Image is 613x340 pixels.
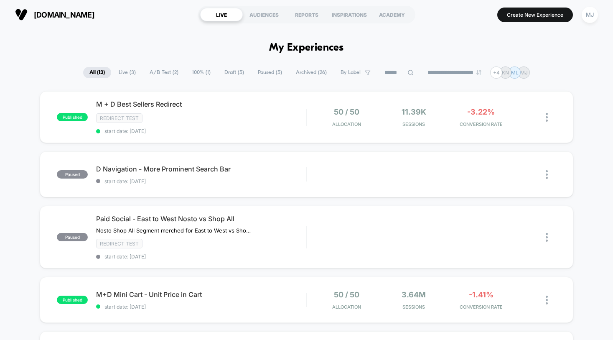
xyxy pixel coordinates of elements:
span: start date: [DATE] [96,178,306,184]
span: [DOMAIN_NAME] [34,10,94,19]
button: Create New Experience [497,8,573,22]
span: Redirect Test [96,239,142,248]
span: 100% ( 1 ) [186,67,217,78]
img: close [546,296,548,304]
img: end [476,70,481,75]
span: Allocation [332,121,361,127]
div: MJ [582,7,598,23]
img: close [546,170,548,179]
span: published [57,113,88,121]
button: [DOMAIN_NAME] [13,8,97,21]
span: published [57,296,88,304]
img: close [546,113,548,122]
button: MJ [579,6,600,23]
span: Draft ( 5 ) [218,67,250,78]
span: By Label [341,69,361,76]
div: INSPIRATIONS [328,8,371,21]
span: -1.41% [469,290,493,299]
div: REPORTS [285,8,328,21]
div: ACADEMY [371,8,413,21]
img: Visually logo [15,8,28,21]
div: + 4 [490,66,502,79]
span: 11.39k [402,107,426,116]
p: MJ [520,69,528,76]
span: Allocation [332,304,361,310]
span: 50 / 50 [334,290,359,299]
div: AUDIENCES [243,8,285,21]
span: M+D Mini Cart - Unit Price in Cart [96,290,306,299]
div: LIVE [200,8,243,21]
span: Paid Social - East to West Nosto vs Shop All [96,215,306,223]
span: 50 / 50 [334,107,359,116]
span: CONVERSION RATE [450,121,513,127]
span: A/B Test ( 2 ) [143,67,185,78]
span: Paused ( 5 ) [252,67,288,78]
span: Sessions [382,304,445,310]
span: Redirect Test [96,113,142,123]
span: start date: [DATE] [96,304,306,310]
h1: My Experiences [269,42,344,54]
span: 3.64M [402,290,426,299]
span: start date: [DATE] [96,128,306,134]
span: Nosto Shop All Segment merched for East to West vs Shop All Standard [96,227,251,234]
span: D Navigation - More Prominent Search Bar [96,165,306,173]
span: Archived ( 26 ) [290,67,333,78]
span: start date: [DATE] [96,253,306,260]
span: All ( 13 ) [83,67,111,78]
span: -3.22% [467,107,495,116]
span: CONVERSION RATE [450,304,513,310]
span: paused [57,233,88,241]
p: KN [502,69,509,76]
span: M + D Best Sellers Redirect [96,100,306,108]
img: close [546,233,548,242]
span: Live ( 3 ) [112,67,142,78]
span: Sessions [382,121,445,127]
p: ML [511,69,519,76]
span: paused [57,170,88,179]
